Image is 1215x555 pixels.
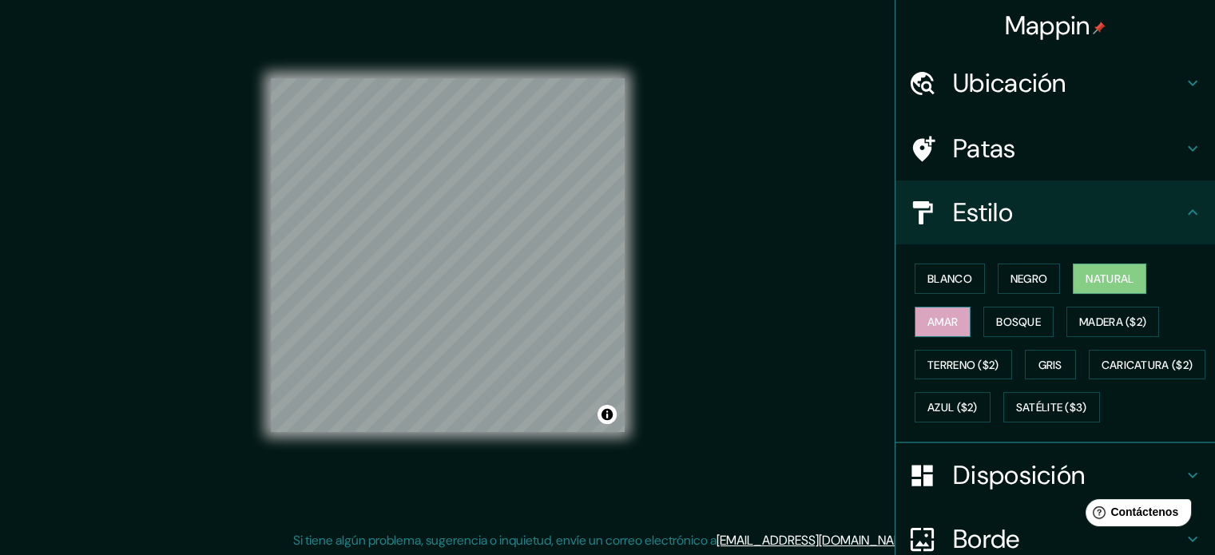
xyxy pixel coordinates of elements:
button: Gris [1025,350,1076,380]
font: Blanco [927,272,972,286]
img: pin-icon.png [1093,22,1106,34]
font: Terreno ($2) [927,358,999,372]
font: Bosque [996,315,1041,329]
div: Estilo [895,180,1215,244]
div: Ubicación [895,51,1215,115]
font: Negro [1011,272,1048,286]
button: Blanco [915,264,985,294]
font: Disposición [953,458,1085,492]
font: Mappin [1005,9,1090,42]
font: Caricatura ($2) [1102,358,1193,372]
iframe: Lanzador de widgets de ayuda [1073,493,1197,537]
button: Azul ($2) [915,392,991,422]
button: Natural [1073,264,1146,294]
font: Gris [1038,358,1062,372]
font: Ubicación [953,66,1066,100]
font: Amar [927,315,958,329]
font: Azul ($2) [927,401,978,415]
button: Terreno ($2) [915,350,1012,380]
font: Si tiene algún problema, sugerencia o inquietud, envíe un correo electrónico a [293,532,717,549]
button: Madera ($2) [1066,307,1159,337]
button: Satélite ($3) [1003,392,1100,422]
canvas: Mapa [271,78,625,432]
font: Natural [1086,272,1134,286]
div: Disposición [895,443,1215,507]
font: Estilo [953,196,1013,229]
div: Patas [895,117,1215,180]
button: Negro [998,264,1061,294]
button: Bosque [983,307,1054,337]
button: Activar o desactivar atribución [598,405,617,424]
button: Caricatura ($2) [1089,350,1206,380]
button: Amar [915,307,971,337]
font: Satélite ($3) [1016,401,1087,415]
a: [EMAIL_ADDRESS][DOMAIN_NAME] [717,532,914,549]
font: Patas [953,132,1016,165]
font: Madera ($2) [1079,315,1146,329]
